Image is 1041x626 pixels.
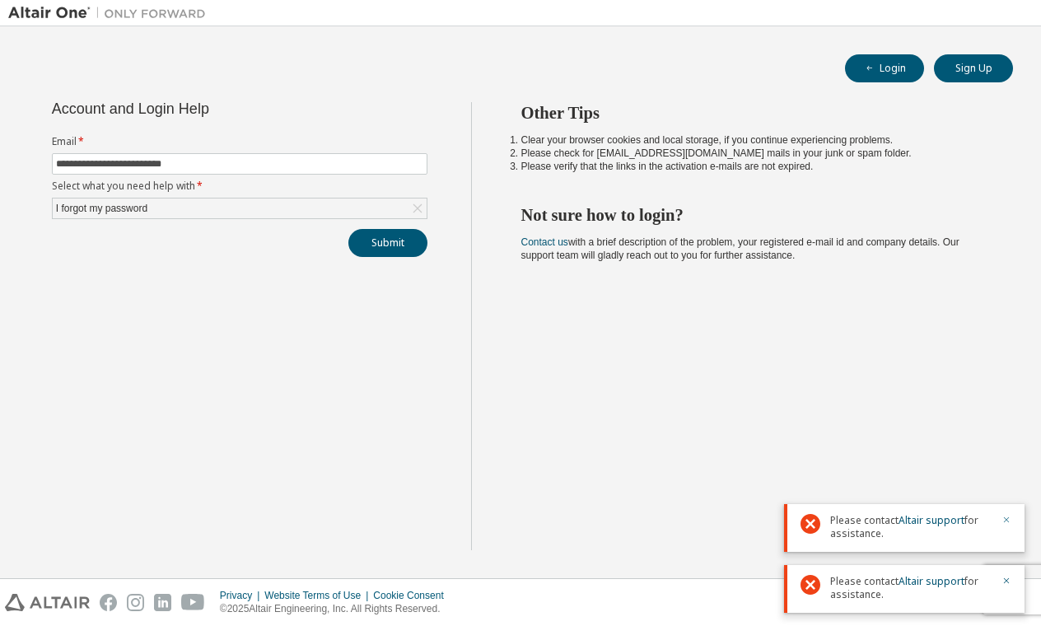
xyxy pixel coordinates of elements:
li: Clear your browser cookies and local storage, if you continue experiencing problems. [521,133,984,147]
label: Select what you need help with [52,180,427,193]
img: linkedin.svg [154,594,171,611]
span: Please contact for assistance. [830,575,992,601]
span: Please contact for assistance. [830,514,992,540]
a: Contact us [521,236,568,248]
button: Submit [348,229,427,257]
p: © 2025 Altair Engineering, Inc. All Rights Reserved. [220,602,454,616]
div: Account and Login Help [52,102,352,115]
button: Sign Up [934,54,1013,82]
a: Altair support [899,513,964,527]
li: Please verify that the links in the activation e-mails are not expired. [521,160,984,173]
div: I forgot my password [53,199,427,218]
h2: Not sure how to login? [521,204,984,226]
img: facebook.svg [100,594,117,611]
div: Privacy [220,589,264,602]
div: Website Terms of Use [264,589,373,602]
img: youtube.svg [181,594,205,611]
button: Login [845,54,924,82]
img: instagram.svg [127,594,144,611]
a: Altair support [899,574,964,588]
img: altair_logo.svg [5,594,90,611]
span: with a brief description of the problem, your registered e-mail id and company details. Our suppo... [521,236,959,261]
img: Altair One [8,5,214,21]
div: Cookie Consent [373,589,453,602]
div: I forgot my password [54,199,150,217]
h2: Other Tips [521,102,984,124]
label: Email [52,135,427,148]
li: Please check for [EMAIL_ADDRESS][DOMAIN_NAME] mails in your junk or spam folder. [521,147,984,160]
